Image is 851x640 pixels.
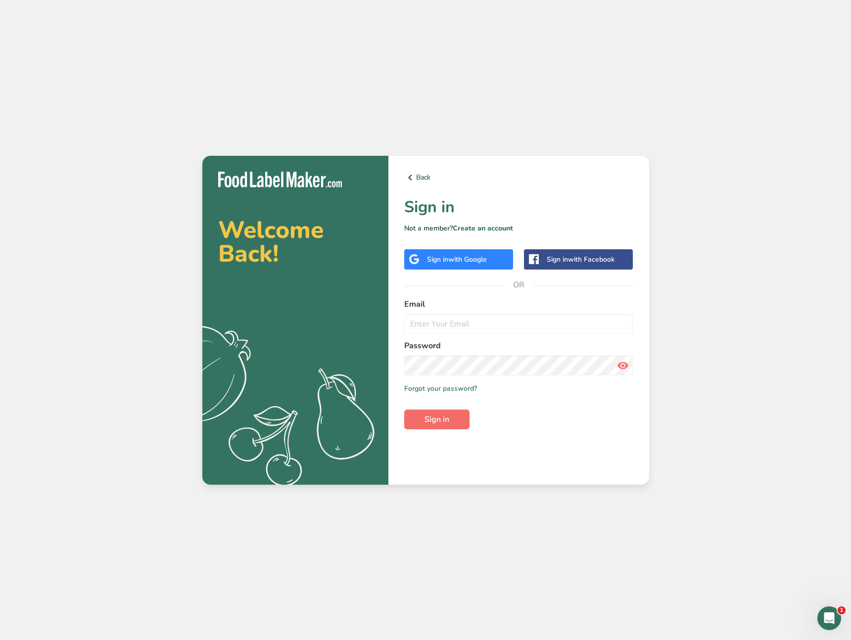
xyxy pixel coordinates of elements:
[218,218,373,266] h2: Welcome Back!
[838,606,846,614] span: 1
[817,606,841,630] iframe: Intercom live chat
[404,314,633,334] input: Enter Your Email
[425,413,449,425] span: Sign in
[427,254,487,265] div: Sign in
[218,172,342,188] img: Food Label Maker
[404,340,633,352] label: Password
[404,298,633,310] label: Email
[547,254,615,265] div: Sign in
[404,223,633,233] p: Not a member?
[504,270,533,300] span: OR
[568,255,615,264] span: with Facebook
[404,410,470,429] button: Sign in
[453,224,513,233] a: Create an account
[404,172,633,183] a: Back
[448,255,487,264] span: with Google
[404,195,633,219] h1: Sign in
[404,383,477,394] a: Forgot your password?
